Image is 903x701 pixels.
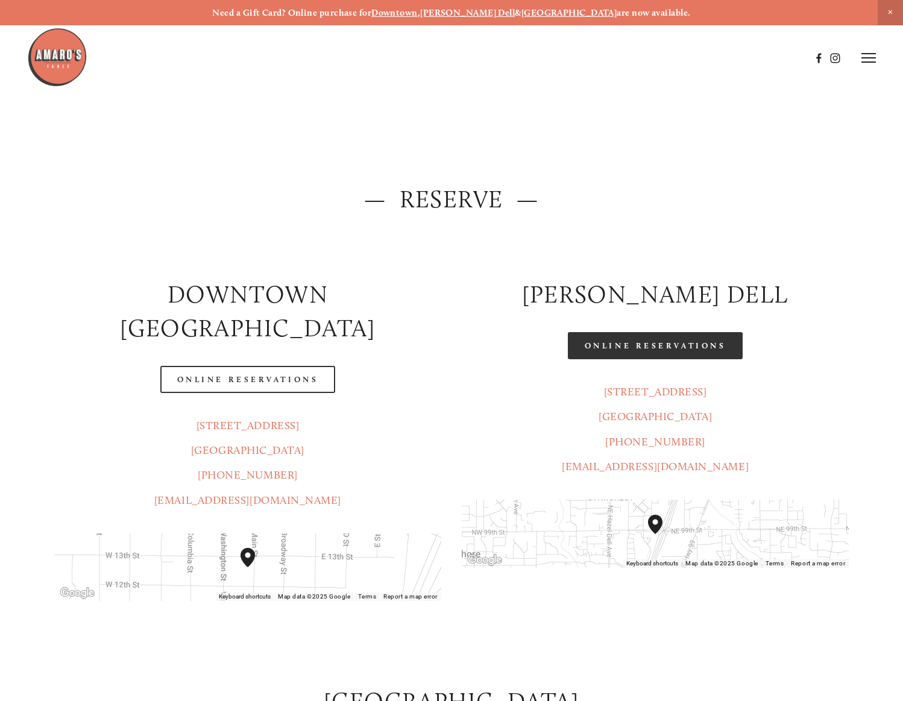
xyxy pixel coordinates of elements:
a: [STREET_ADDRESS] [197,419,300,432]
div: Amaro's Table 816 Northeast 98th Circle Vancouver, WA, 98665, United States [648,515,677,553]
div: Amaro's Table 1220 Main Street vancouver, United States [241,548,269,586]
img: Google [465,552,505,568]
a: Online Reservations [160,366,335,393]
a: Open this area in Google Maps (opens a new window) [465,552,505,568]
a: [EMAIL_ADDRESS][DOMAIN_NAME] [154,494,341,507]
a: Open this area in Google Maps (opens a new window) [57,585,97,601]
span: Map data ©2025 Google [685,560,758,567]
a: [PERSON_NAME] Dell [420,7,515,18]
a: Terms [358,593,377,600]
button: Keyboard shortcuts [626,559,678,568]
a: Terms [766,560,784,567]
a: Report a map error [383,593,438,600]
a: [PHONE_NUMBER] [198,468,298,482]
a: [PHONE_NUMBER] [605,435,705,448]
a: [GEOGRAPHIC_DATA] [599,410,712,423]
a: Online Reservations [568,332,743,359]
a: Downtown [371,7,418,18]
strong: , [418,7,420,18]
h2: Downtown [GEOGRAPHIC_DATA] [54,278,441,345]
a: [GEOGRAPHIC_DATA] [521,7,617,18]
strong: are now available. [617,7,690,18]
h2: [PERSON_NAME] DELL [462,278,849,312]
button: Keyboard shortcuts [219,593,271,601]
img: Amaro's Table [27,27,87,87]
h2: — Reserve — [54,183,849,216]
a: [EMAIL_ADDRESS][DOMAIN_NAME] [562,460,749,473]
a: Report a map error [791,560,845,567]
img: Google [57,585,97,601]
a: [GEOGRAPHIC_DATA] [191,444,304,457]
span: Map data ©2025 Google [278,593,350,600]
strong: Need a Gift Card? Online purchase for [212,7,371,18]
strong: & [515,7,521,18]
a: [STREET_ADDRESS] [604,385,707,398]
